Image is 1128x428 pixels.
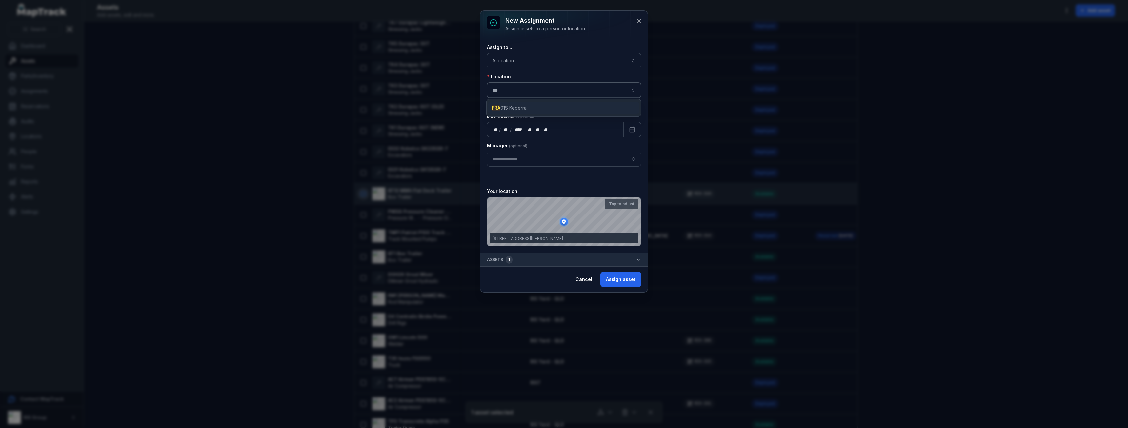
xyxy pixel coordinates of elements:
button: A location [487,53,641,68]
div: 1 [506,256,513,264]
div: Assign assets to a person or location. [505,25,586,32]
input: assignment-add:cf[907ad3fd-eed4-49d8-ad84-d22efbadc5a5]-label [487,152,641,167]
button: Assign asset [600,272,641,287]
div: , [524,126,526,133]
label: Manager [487,142,527,149]
button: Calendar [623,122,641,137]
div: minute, [534,126,541,133]
label: Your location [487,188,517,194]
div: / [510,126,512,133]
div: / [499,126,501,133]
label: Location [487,73,511,80]
button: Assets1 [480,253,648,266]
strong: Tap to adjust [609,201,634,207]
button: Cancel [570,272,598,287]
span: Assets [487,256,513,264]
span: [STREET_ADDRESS][PERSON_NAME] [493,236,563,241]
div: am/pm, [542,126,550,133]
div: hour, [526,126,533,133]
label: Assign to... [487,44,512,51]
h3: New assignment [505,16,586,25]
span: FRA [492,105,500,111]
span: 01S Keperra [492,105,527,111]
div: : [533,126,534,133]
div: year, [512,126,524,133]
div: day, [493,126,499,133]
div: month, [501,126,510,133]
canvas: Map [487,197,641,246]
